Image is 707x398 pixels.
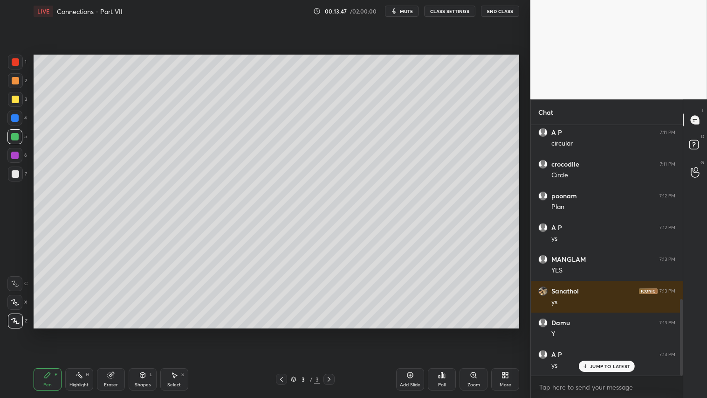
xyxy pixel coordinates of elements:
div: Zoom [467,383,480,387]
p: T [701,107,704,114]
div: Z [8,314,27,328]
button: End Class [481,6,519,17]
h6: A P [551,350,562,359]
img: default.png [538,128,548,137]
div: 2 [8,73,27,88]
h4: Connections - Part VII [57,7,123,16]
div: 5 [7,129,27,144]
img: default.png [538,318,548,328]
div: circular [551,139,675,148]
img: default.png [538,223,548,232]
h6: A P [551,223,562,232]
div: L [150,372,152,377]
h6: MANGLAM [551,255,586,264]
h6: poonam [551,192,577,200]
div: 7:12 PM [659,225,675,230]
div: LIVE [34,6,53,17]
div: 6 [7,148,27,163]
div: Shapes [135,383,151,387]
div: More [500,383,511,387]
h6: A P [551,128,562,137]
img: 6b0757e795764d8d9bf1b4b6d578f8d6.jpg [538,286,548,296]
div: Poll [438,383,446,387]
div: 7:13 PM [659,288,675,294]
p: JUMP TO LATEST [590,363,630,369]
div: 7:11 PM [660,161,675,167]
div: 4 [7,111,27,126]
div: 7:11 PM [660,130,675,135]
p: G [700,159,704,166]
div: 7:12 PM [659,193,675,199]
div: 7:13 PM [659,320,675,326]
h6: Sanathoi [551,287,579,295]
img: default.png [538,160,548,169]
div: Pen [43,383,52,387]
div: H [86,372,89,377]
div: 1 [8,55,27,70]
div: C [7,276,27,291]
div: 7:13 PM [659,352,675,357]
button: CLASS SETTINGS [424,6,475,17]
div: 3 [298,377,308,382]
img: default.png [538,255,548,264]
img: default.png [538,191,548,201]
div: / [309,377,312,382]
h6: crocodile [551,160,579,168]
div: Select [167,383,181,387]
p: D [701,133,704,140]
div: YES [551,266,675,275]
div: 7 [8,167,27,182]
div: ys [551,234,675,244]
img: iconic-dark.1390631f.png [639,288,658,294]
div: S [181,372,184,377]
div: 3 [314,375,320,384]
h6: Damu [551,319,570,327]
div: 3 [8,92,27,107]
div: Y [551,329,675,339]
div: 7:13 PM [659,257,675,262]
span: mute [400,8,413,14]
div: Highlight [69,383,89,387]
div: grid [531,125,683,376]
div: P [55,372,57,377]
p: Chat [531,100,561,125]
div: Add Slide [400,383,420,387]
div: Circle [551,171,675,180]
img: default.png [538,350,548,359]
button: mute [385,6,419,17]
div: ys [551,298,675,307]
div: X [7,295,27,310]
div: ys [551,361,675,370]
div: Plan [551,202,675,212]
div: Eraser [104,383,118,387]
